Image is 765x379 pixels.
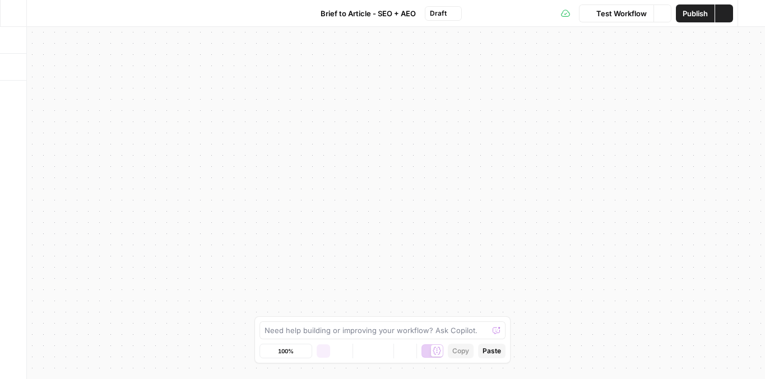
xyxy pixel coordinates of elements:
button: Test Workflow [579,4,653,22]
button: Brief to Article - SEO + AEO [304,4,423,22]
span: Draft [430,8,447,18]
span: Publish [683,8,708,19]
button: Copy [448,344,474,358]
span: Copy [452,346,469,356]
button: Draft [425,6,462,21]
span: Paste [483,346,501,356]
span: Brief to Article - SEO + AEO [321,8,416,19]
span: 100% [278,347,294,355]
button: Paste [478,344,506,358]
span: Test Workflow [596,8,647,19]
button: Publish [676,4,715,22]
